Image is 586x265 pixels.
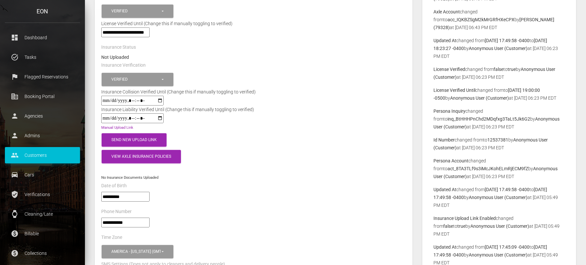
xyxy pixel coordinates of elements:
[111,249,161,255] div: America - [US_STATE] (GMT -05:00)
[10,150,75,160] p: Customers
[5,186,80,203] a: verified_user Verifications
[101,175,158,180] small: No Insurance Documents Uploaded
[434,187,457,192] b: Updated At
[5,225,80,242] a: paid Billable
[10,52,75,62] p: Tasks
[434,8,565,31] p: changed from to by at [DATE] 06:43 PM EDT
[434,136,565,152] p: changed from to by at [DATE] 06:23 PM EDT
[10,170,75,180] p: Cars
[448,116,530,122] b: inq_BtHHHPnChd2MDqfxg3TaLt5Jk6G2
[102,245,173,258] button: America - New York (GMT -05:00)
[10,229,75,239] p: Billable
[96,106,259,113] div: Insurance Liability Verified Until (Change this if manually toggling to verified)
[101,183,127,189] label: Date of Birth
[488,137,509,142] b: 12537381
[434,137,455,142] b: Id Number
[434,216,496,221] b: Insurance Upload Link Enabled
[471,224,529,229] b: Anonymous User (Customer)
[5,167,80,183] a: drive_eta Cars
[434,108,466,114] b: Persona Inquiry
[5,147,80,163] a: people Customers
[485,187,530,192] b: [DATE] 17:49:58 -0400
[10,72,75,82] p: Flagged Reservations
[494,67,504,72] b: false
[101,125,133,130] a: Manual Upload Link
[434,88,476,93] b: License Verified Until
[469,46,528,51] b: Anonymous User (Customer)
[469,252,528,257] b: Anonymous User (Customer)
[469,195,528,200] b: Anonymous User (Customer)
[450,95,509,101] b: Anonymous User (Customer)
[10,131,75,141] p: Admins
[434,67,465,72] b: License Verified
[448,17,515,22] b: acc_IQKBZSgM2kMrGRfHXeCPX
[10,248,75,258] p: Collections
[102,73,173,86] button: Verified
[5,206,80,222] a: watch Cleaning/Late
[434,38,457,43] b: Updated At
[434,107,565,131] p: changed from to by at [DATE] 06:23 PM EDT
[458,224,466,229] b: true
[5,108,80,124] a: person Agencies
[101,55,129,60] strong: Not Uploaded
[102,133,167,147] button: Send New Upload Link
[5,88,80,105] a: corporate_fare Booking Portal
[96,20,411,27] div: License Verified Until (Change this if manually toggling to verified)
[434,214,565,238] p: changed from to by at [DATE] 05:49 PM EDT
[5,69,80,85] a: flag Flagged Reservations
[434,86,565,102] p: changed from to by at [DATE] 06:23 PM EDT
[434,65,565,81] p: changed from to by at [DATE] 06:23 PM EDT
[10,91,75,101] p: Booking Portal
[111,77,161,82] div: Verified
[10,190,75,199] p: Verifications
[5,49,80,65] a: task_alt Tasks
[96,88,261,96] div: Insurance Collision Verified Until (Change this if manually toggling to verified)
[10,111,75,121] p: Agencies
[434,37,565,60] p: changed from to by at [DATE] 06:23 PM EDT
[5,127,80,144] a: person Admins
[485,38,530,43] b: [DATE] 17:49:58 -0400
[101,44,136,51] label: Insurance Status
[10,33,75,42] p: Dashboard
[102,150,181,163] button: View Axle Insurance Policies
[102,5,173,18] button: Verified
[111,8,161,14] div: Verified
[101,234,122,241] label: Time Zone
[434,158,469,163] b: Persona Account
[485,244,530,250] b: [DATE] 17:45:09 -0400
[101,62,146,69] label: Insurance Verification
[5,29,80,46] a: dashboard Dashboard
[508,67,516,72] b: true
[101,208,132,215] label: Phone Number
[444,224,453,229] b: false
[5,245,80,261] a: paid Collections
[434,9,460,14] b: Axle Account
[434,244,457,250] b: Updated At
[448,166,529,171] b: act_8TA3TLf9s3iMcJKohELmRjECM9fZ
[434,186,565,209] p: changed from to by at [DATE] 05:49 PM EDT
[10,209,75,219] p: Cleaning/Late
[434,157,565,180] p: changed from to by at [DATE] 06:23 PM EDT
